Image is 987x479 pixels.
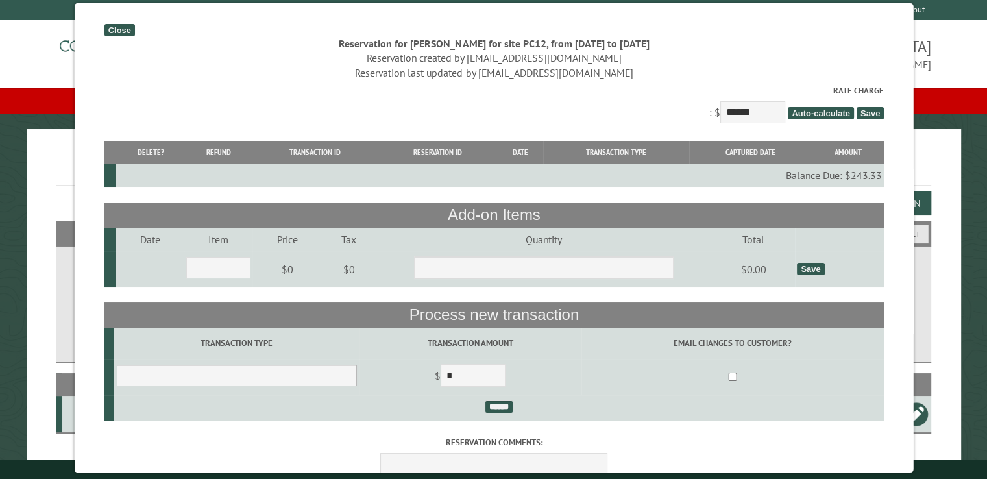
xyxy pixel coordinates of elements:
[116,228,184,251] td: Date
[185,141,251,164] th: Refund
[322,228,376,251] td: Tax
[796,263,823,275] div: Save
[359,359,581,395] td: $
[322,251,376,288] td: $0
[104,84,884,127] div: : $
[115,164,884,187] td: Balance Due: $243.33
[67,408,141,421] div: PC12
[56,25,218,76] img: Campground Commander
[56,221,931,245] h2: Filters
[104,24,134,36] div: Close
[252,251,322,288] td: $0
[56,150,931,186] h1: Reservations
[787,107,853,119] span: Auto-calculate
[251,141,377,164] th: Transaction ID
[688,141,811,164] th: Captured Date
[811,141,883,164] th: Amount
[542,141,688,164] th: Transaction Type
[377,141,497,164] th: Reservation ID
[104,302,884,327] th: Process new transaction
[116,337,357,349] label: Transaction Type
[712,228,795,251] td: Total
[361,337,579,349] label: Transaction Amount
[184,228,252,251] td: Item
[104,66,884,80] div: Reservation last updated by [EMAIL_ADDRESS][DOMAIN_NAME]
[375,228,711,251] td: Quantity
[497,141,543,164] th: Date
[583,337,881,349] label: Email changes to customer?
[856,107,883,119] span: Save
[252,228,322,251] td: Price
[104,84,884,97] label: Rate Charge
[712,251,795,288] td: $0.00
[104,203,884,227] th: Add-on Items
[104,51,884,65] div: Reservation created by [EMAIL_ADDRESS][DOMAIN_NAME]
[104,436,884,448] label: Reservation comments:
[62,373,143,396] th: Site
[420,465,567,473] small: © Campground Commander LLC. All rights reserved.
[104,36,884,51] div: Reservation for [PERSON_NAME] for site PC12, from [DATE] to [DATE]
[115,141,186,164] th: Delete?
